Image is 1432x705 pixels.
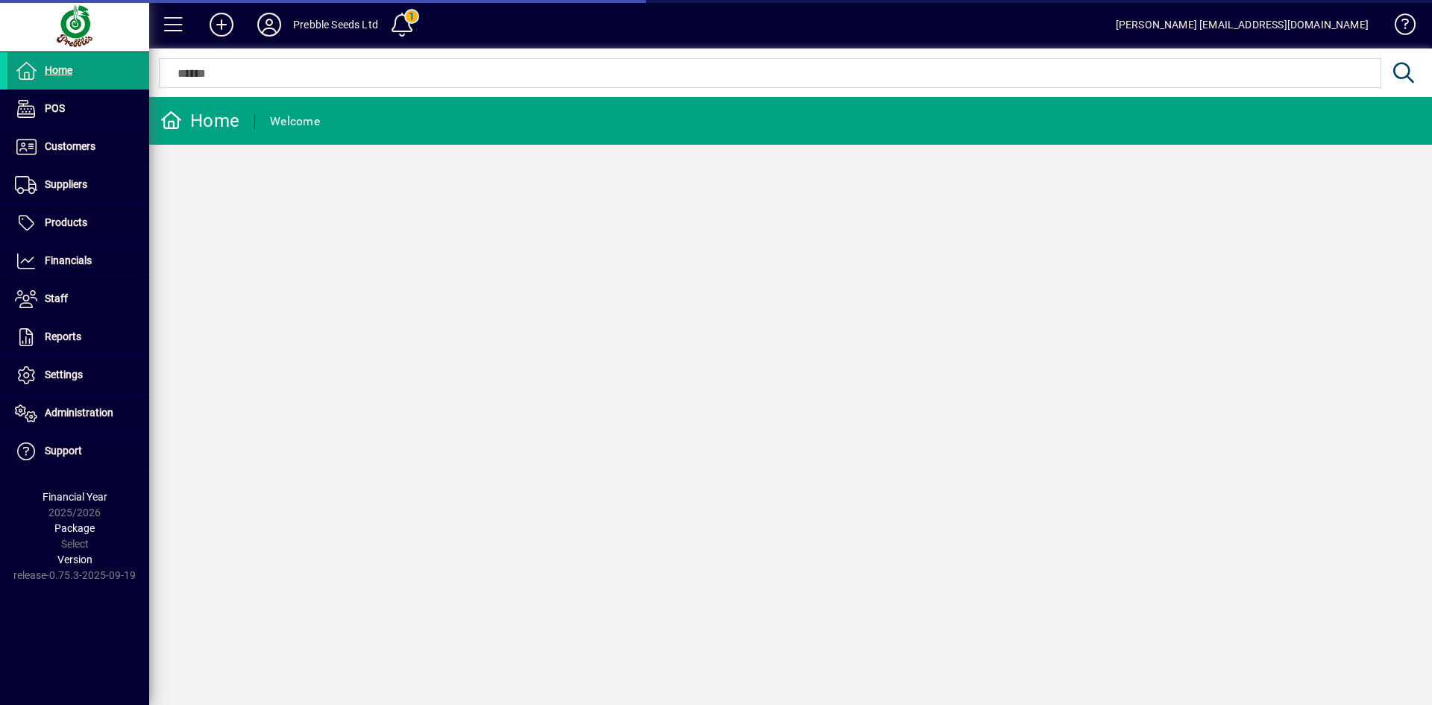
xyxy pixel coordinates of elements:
[7,204,149,242] a: Products
[7,242,149,280] a: Financials
[293,13,378,37] div: Prebble Seeds Ltd
[7,90,149,128] a: POS
[45,369,83,380] span: Settings
[43,491,107,503] span: Financial Year
[54,522,95,534] span: Package
[57,554,92,565] span: Version
[7,281,149,318] a: Staff
[45,216,87,228] span: Products
[245,11,293,38] button: Profile
[45,64,72,76] span: Home
[160,109,239,133] div: Home
[45,140,95,152] span: Customers
[45,407,113,419] span: Administration
[7,357,149,394] a: Settings
[45,292,68,304] span: Staff
[7,395,149,432] a: Administration
[7,128,149,166] a: Customers
[45,178,87,190] span: Suppliers
[45,445,82,457] span: Support
[7,319,149,356] a: Reports
[45,102,65,114] span: POS
[7,166,149,204] a: Suppliers
[1116,13,1369,37] div: [PERSON_NAME] [EMAIL_ADDRESS][DOMAIN_NAME]
[45,254,92,266] span: Financials
[45,330,81,342] span: Reports
[198,11,245,38] button: Add
[1384,3,1413,51] a: Knowledge Base
[270,110,320,134] div: Welcome
[7,433,149,470] a: Support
